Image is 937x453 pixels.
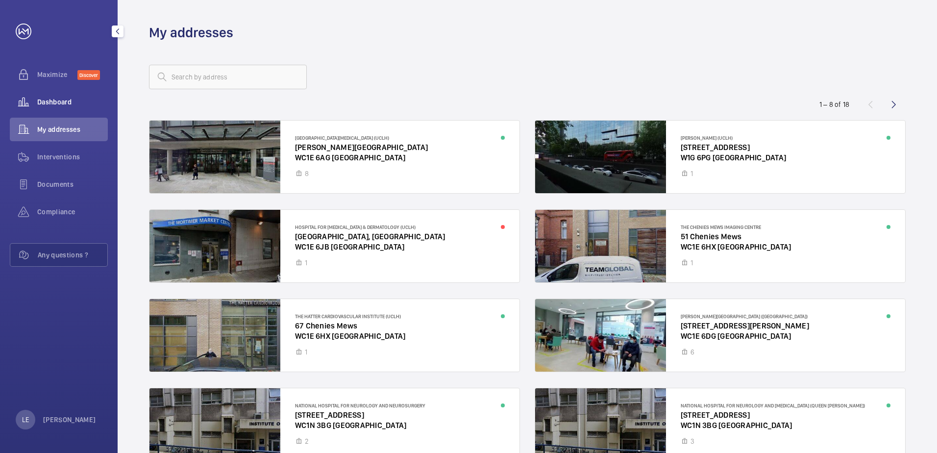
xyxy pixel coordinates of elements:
[77,70,100,80] span: Discover
[38,250,107,260] span: Any questions ?
[37,125,108,134] span: My addresses
[37,70,77,79] span: Maximize
[37,207,108,217] span: Compliance
[819,100,849,109] div: 1 – 8 of 18
[22,415,29,425] p: LE
[37,97,108,107] span: Dashboard
[37,152,108,162] span: Interventions
[149,65,307,89] input: Search by address
[37,179,108,189] span: Documents
[43,415,96,425] p: [PERSON_NAME]
[149,24,233,42] h1: My addresses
